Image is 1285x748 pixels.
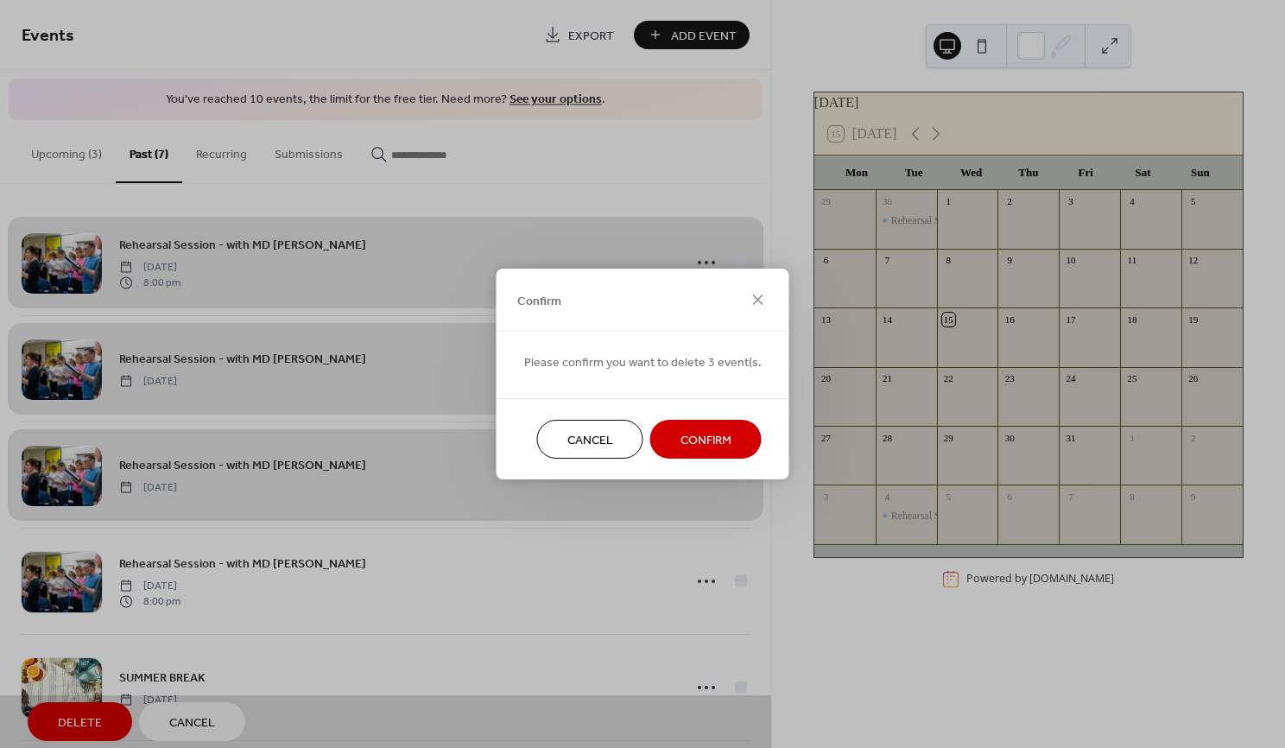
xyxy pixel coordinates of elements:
[650,420,762,459] button: Confirm
[567,432,613,450] span: Cancel
[517,292,561,310] span: Confirm
[680,432,731,450] span: Confirm
[524,354,762,372] span: Please confirm you want to delete 3 event(s.
[537,420,643,459] button: Cancel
